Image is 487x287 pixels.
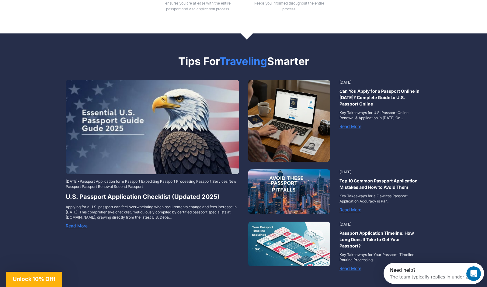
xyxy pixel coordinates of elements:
[339,124,361,129] a: Read More
[339,170,351,174] span: [DATE]
[339,266,361,271] a: Read More
[339,88,422,107] a: Can You Apply for a Passport Online in [DATE]? Complete Guide to U.S. Passport Online
[125,179,159,184] a: Passport Expediting
[66,179,236,189] span: •
[248,80,330,162] img: person-applying-for-a-us-passport-online-in-a-cozy-home-office-80cfad6e-6e9d-4cd1-bde0-30d6b48813...
[339,80,351,85] span: [DATE]
[80,179,124,184] a: Passport Application form
[66,55,422,67] h2: Tips For Smarter
[339,178,422,190] a: Top 10 Common Passport Application Mistakes and How to Avoid Them
[66,223,88,228] a: Read More
[6,272,62,287] div: Unlock 10% Off!
[339,222,351,226] span: [DATE]
[13,276,55,282] span: Unlock 10% Off!
[384,263,484,284] iframe: Intercom live chat discovery launcher
[339,207,361,212] a: Read More
[248,169,330,214] img: passport-top_10_mistakes_-_28de80_-_2186b91805bf8f87dc4281b6adbed06c6a56d5ae.jpg
[339,193,422,204] p: Key Takeaways for a Flawless Passport Application Accuracy is Par...
[6,5,87,10] div: Need help?
[466,266,481,281] iframe: Intercom live chat
[6,10,87,16] div: The team typically replies in under 2h
[2,2,105,19] div: Open Intercom Messenger
[66,179,78,184] span: [DATE]
[114,184,143,189] a: Second Passport
[82,184,113,189] a: Passport Renewal
[339,230,422,249] a: Passport Application Timeline: How Long Does It Take to Get Your Passport?
[339,252,422,262] p: Key Takeaways for Your Passport Timeline Routine Processing...
[160,179,195,184] a: Passport Processing
[66,179,236,189] a: New Passport
[339,110,422,120] p: Key Takeaways for U.S. Passport Online Renewal & Application in [DATE] On...
[219,55,267,67] span: Traveling
[66,192,239,201] a: U.S. Passport Application Checklist (Updated 2025)
[196,179,228,184] a: Passport Services
[248,222,330,266] img: passport-timeline_-_28de80_-_2186b91805bf8f87dc4281b6adbed06c6a56d5ae.jpg
[66,80,239,174] img: 2ba978ba-4c65-444b-9d1e-7c0d9c4724a8_-_28de80_-_e54ce7961b994c5af3e7cd68c25c094cbc861c94.jpg
[66,204,239,220] p: Applying for a U.S. passport can feel overwhelming when requirements change and fees increase in ...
